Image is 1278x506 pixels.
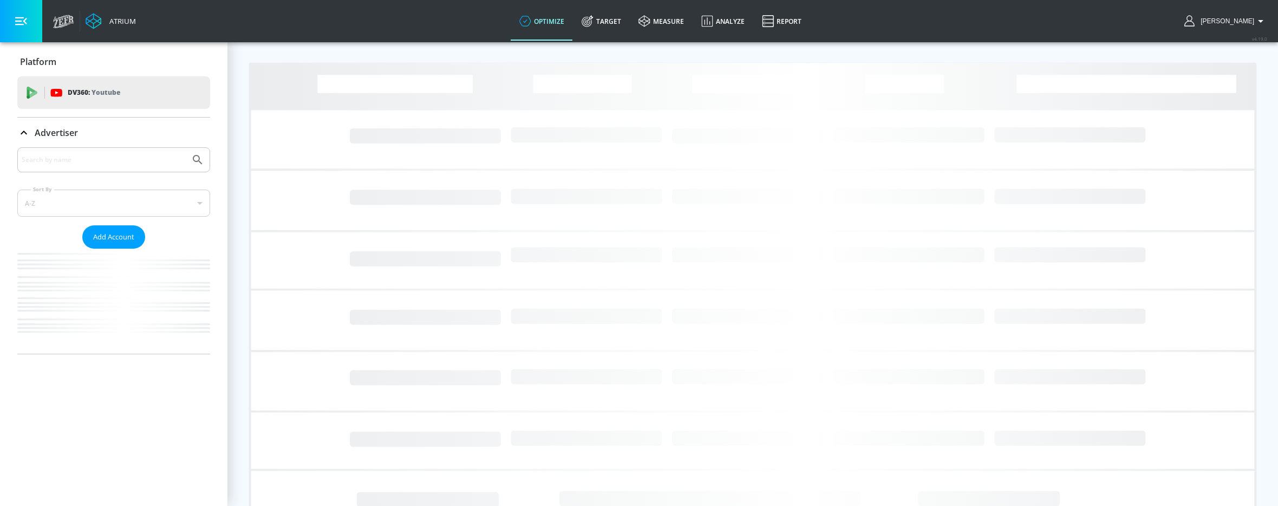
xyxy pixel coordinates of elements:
[31,186,54,193] label: Sort By
[35,127,78,139] p: Advertiser
[17,249,210,354] nav: list of Advertiser
[630,2,693,41] a: measure
[92,87,120,98] p: Youtube
[511,2,573,41] a: optimize
[1184,15,1267,28] button: [PERSON_NAME]
[693,2,753,41] a: Analyze
[22,153,186,167] input: Search by name
[20,56,56,68] p: Platform
[753,2,810,41] a: Report
[573,2,630,41] a: Target
[17,47,210,77] div: Platform
[17,118,210,148] div: Advertiser
[17,147,210,354] div: Advertiser
[105,16,136,26] div: Atrium
[93,231,134,243] span: Add Account
[82,225,145,249] button: Add Account
[17,190,210,217] div: A-Z
[1252,36,1267,42] span: v 4.19.0
[1196,17,1254,25] span: login as: stefan.butura@zefr.com
[68,87,120,99] p: DV360:
[86,13,136,29] a: Atrium
[17,76,210,109] div: DV360: Youtube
